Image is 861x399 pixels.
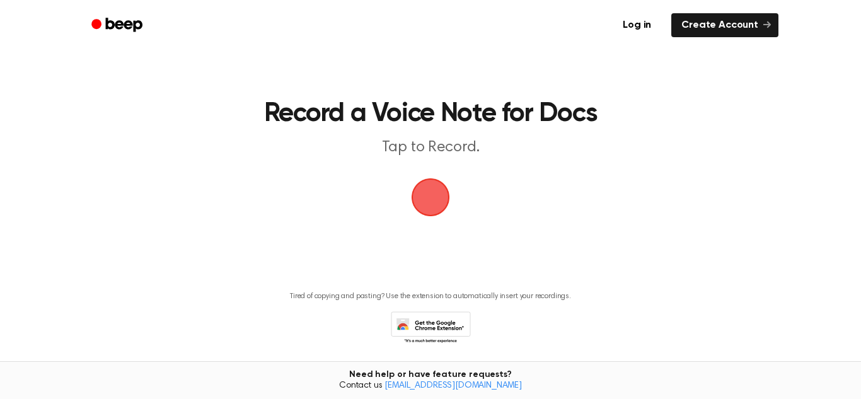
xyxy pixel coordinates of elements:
a: Beep [83,13,154,38]
p: Tap to Record. [188,137,673,158]
button: Beep Logo [412,178,449,216]
p: Tired of copying and pasting? Use the extension to automatically insert your recordings. [290,292,571,301]
h1: Record a Voice Note for Docs [136,101,725,127]
a: Create Account [671,13,778,37]
a: Log in [610,11,664,40]
a: [EMAIL_ADDRESS][DOMAIN_NAME] [384,381,522,390]
span: Contact us [8,381,853,392]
